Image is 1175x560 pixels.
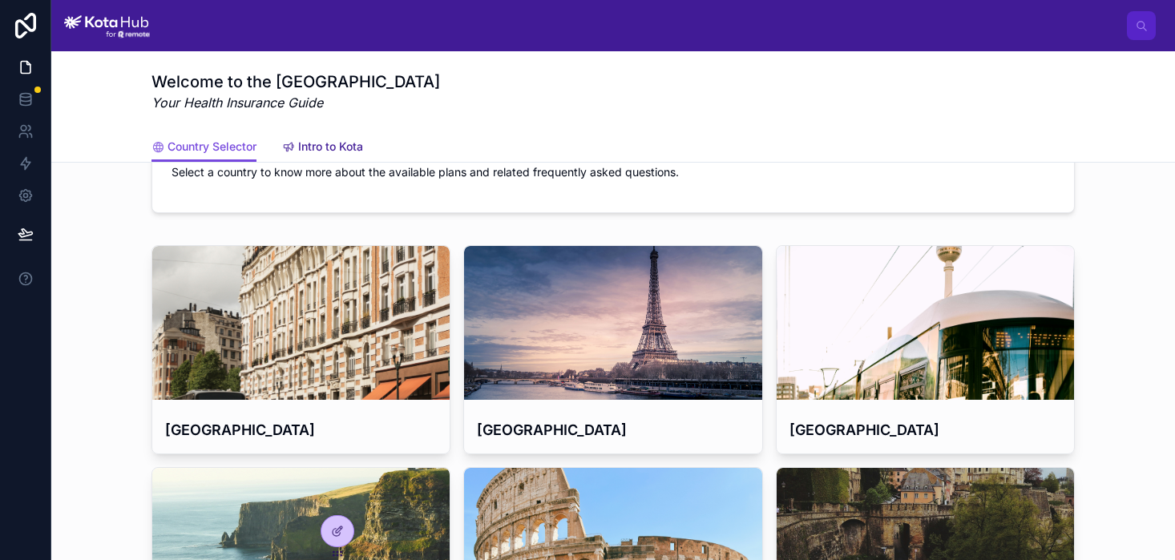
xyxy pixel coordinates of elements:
[464,246,761,400] div: chris-karidis-nnzkZNYWHaU-unsplash.jpg
[298,139,363,155] span: Intro to Kota
[777,246,1074,400] div: julia-joppien-sPPIyVH1DHk-unsplash.jpg
[789,419,1061,441] h4: [GEOGRAPHIC_DATA]
[172,147,1055,180] p: Health plans are country-specific. If you have employees in several countries, you will need to s...
[151,245,450,454] a: [GEOGRAPHIC_DATA]
[163,22,1127,29] div: scrollable content
[64,13,150,38] img: App logo
[477,419,749,441] h4: [GEOGRAPHIC_DATA]
[165,419,437,441] h4: [GEOGRAPHIC_DATA]
[463,245,762,454] a: [GEOGRAPHIC_DATA]
[776,245,1075,454] a: [GEOGRAPHIC_DATA]
[151,93,440,112] em: Your Health Insurance Guide
[151,71,440,93] h1: Welcome to the [GEOGRAPHIC_DATA]
[168,139,256,155] span: Country Selector
[151,132,256,163] a: Country Selector
[282,132,363,164] a: Intro to Kota
[152,246,450,400] div: tom-cochereau-9Vic0-7-S2o-unsplash.jpg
